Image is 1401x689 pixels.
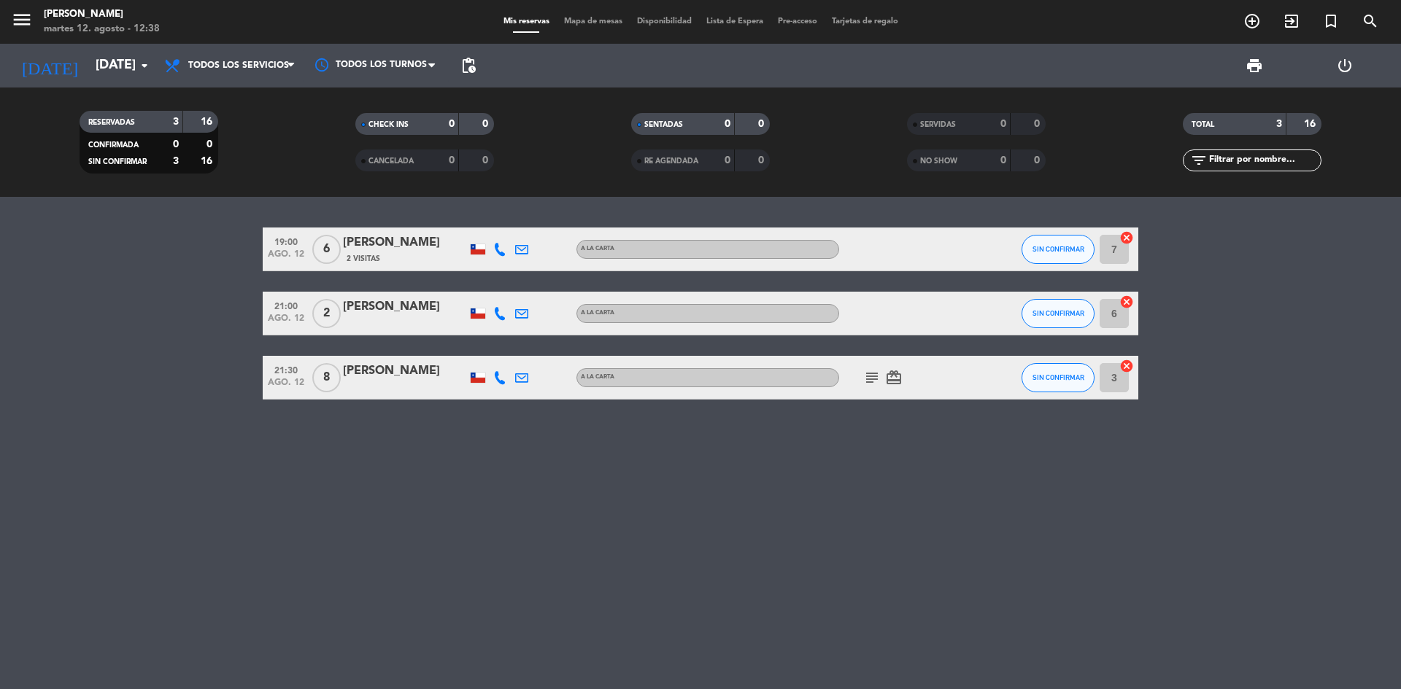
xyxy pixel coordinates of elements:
span: 21:00 [268,297,304,314]
div: [PERSON_NAME] [343,233,467,252]
span: SIN CONFIRMAR [1033,245,1084,253]
button: SIN CONFIRMAR [1022,363,1095,392]
i: [DATE] [11,50,88,82]
strong: 0 [1000,155,1006,166]
i: power_settings_new [1336,57,1354,74]
strong: 0 [449,155,455,166]
span: 6 [312,235,341,264]
i: filter_list [1190,152,1208,169]
strong: 0 [482,155,491,166]
i: card_giftcard [885,369,903,386]
strong: 0 [725,119,730,129]
span: Mapa de mesas [557,17,630,26]
div: [PERSON_NAME] [44,7,160,22]
span: Tarjetas de regalo [825,17,906,26]
input: Filtrar por nombre... [1208,152,1321,168]
strong: 16 [201,117,215,127]
span: pending_actions [460,57,477,74]
button: menu [11,9,33,36]
i: add_circle_outline [1243,12,1261,30]
span: RESERVADAS [88,119,135,126]
i: arrow_drop_down [136,57,153,74]
span: print [1246,57,1263,74]
span: CHECK INS [368,121,409,128]
i: menu [11,9,33,31]
span: CANCELADA [368,157,414,165]
i: cancel [1119,230,1134,245]
strong: 0 [449,119,455,129]
span: TOTAL [1192,121,1214,128]
strong: 0 [725,155,730,166]
span: 19:00 [268,233,304,249]
div: [PERSON_NAME] [343,362,467,381]
span: SENTADAS [644,121,683,128]
span: CONFIRMADA [88,141,139,149]
i: exit_to_app [1283,12,1300,30]
strong: 3 [173,117,179,127]
strong: 0 [758,119,767,129]
span: SIN CONFIRMAR [1033,309,1084,317]
span: A LA CARTA [581,246,614,252]
span: ago. 12 [268,378,304,394]
strong: 0 [207,139,215,149]
i: cancel [1119,295,1134,309]
span: SIN CONFIRMAR [1033,373,1084,381]
span: SERVIDAS [920,121,956,128]
span: ago. 12 [268,314,304,330]
span: 21:30 [268,361,304,378]
span: SIN CONFIRMAR [88,158,147,166]
strong: 0 [1034,155,1043,166]
strong: 0 [173,139,179,149]
i: search [1362,12,1379,30]
i: subject [863,369,881,386]
strong: 0 [482,119,491,129]
span: Lista de Espera [699,17,771,26]
span: ago. 12 [268,249,304,266]
strong: 0 [1000,119,1006,129]
button: SIN CONFIRMAR [1022,235,1095,264]
strong: 0 [758,155,767,166]
div: LOG OUT [1300,44,1390,87]
strong: 3 [173,156,179,166]
strong: 3 [1276,119,1282,129]
span: 2 Visitas [347,253,380,265]
strong: 16 [1304,119,1319,129]
span: Todos los servicios [188,61,289,71]
span: NO SHOW [920,157,957,165]
button: SIN CONFIRMAR [1022,299,1095,328]
i: cancel [1119,359,1134,373]
div: martes 12. agosto - 12:38 [44,22,160,36]
span: 8 [312,363,341,392]
div: [PERSON_NAME] [343,297,467,316]
i: turned_in_not [1322,12,1340,30]
span: Mis reservas [496,17,557,26]
span: A LA CARTA [581,310,614,316]
span: 2 [312,299,341,328]
strong: 16 [201,156,215,166]
span: Disponibilidad [630,17,699,26]
span: RE AGENDADA [644,157,698,165]
span: A LA CARTA [581,374,614,380]
strong: 0 [1034,119,1043,129]
span: Pre-acceso [771,17,825,26]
